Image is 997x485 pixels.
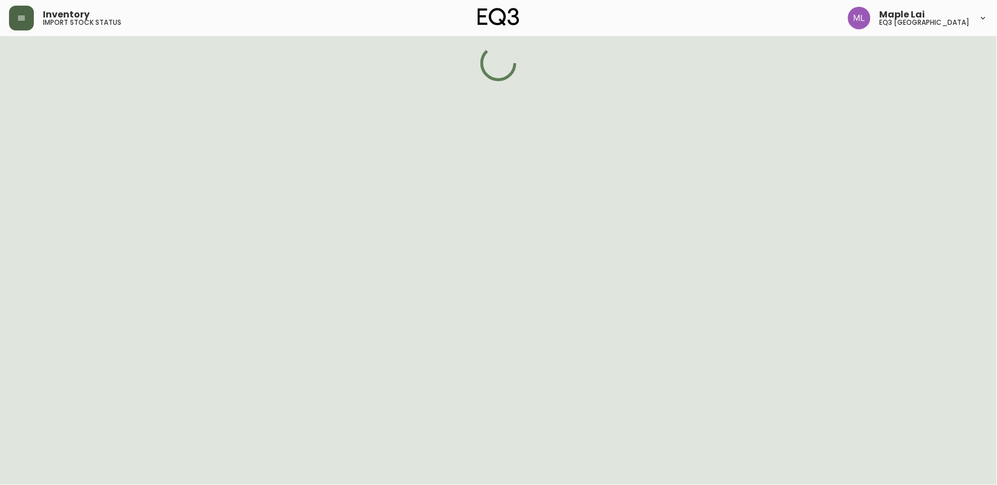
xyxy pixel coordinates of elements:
span: Maple Lai [880,10,925,19]
span: Inventory [43,10,90,19]
img: 61e28cffcf8cc9f4e300d877dd684943 [848,7,871,29]
h5: eq3 [GEOGRAPHIC_DATA] [880,19,970,26]
h5: import stock status [43,19,121,26]
img: logo [478,8,519,26]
